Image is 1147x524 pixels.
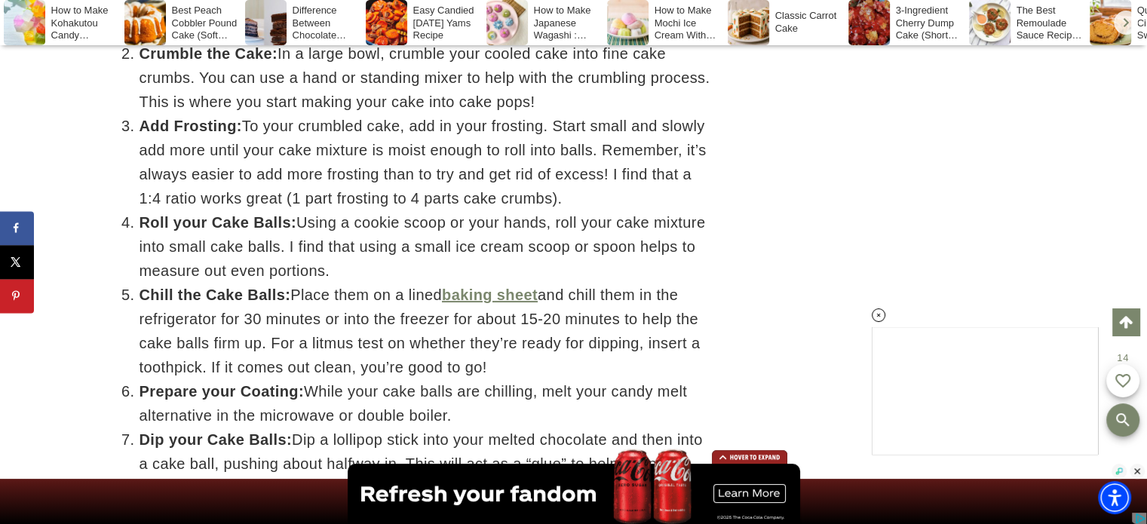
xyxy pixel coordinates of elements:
strong: Prepare your Coating: [140,383,304,400]
strong: Chill the Cake Balls: [140,287,291,303]
li: While your cake balls are chilling, melt your candy melt alternative in the microwave or double b... [140,379,714,427]
li: Dip a lollipop stick into your melted chocolate and then into a cake ball, pushing about halfway ... [140,427,714,524]
div: Accessibility Menu [1098,481,1131,514]
strong: Crumble the Cake: [140,45,278,62]
strong: Dip your Cake Balls: [140,431,293,448]
a: Scroll to top [1112,308,1139,336]
strong: Roll your Cake Balls: [140,214,296,231]
a: baking sheet [442,287,538,303]
li: In a large bowl, crumble your cooled cake into fine cake crumbs. You can use a hand or standing m... [140,41,714,114]
li: Using a cookie scoop or your hands, roll your cake mixture into small cake balls. I find that usi... [140,210,714,283]
img: info_light.svg [1112,464,1127,479]
li: Place them on a lined and chill them in the refrigerator for 30 minutes or into the freezer for a... [140,283,714,379]
iframe: Advertisement [790,75,1016,264]
strong: Add Frosting: [140,118,242,134]
img: close_light.svg [1130,464,1145,479]
li: To your crumbled cake, add in your frosting. Start small and slowly add more until your cake mixt... [140,114,714,210]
